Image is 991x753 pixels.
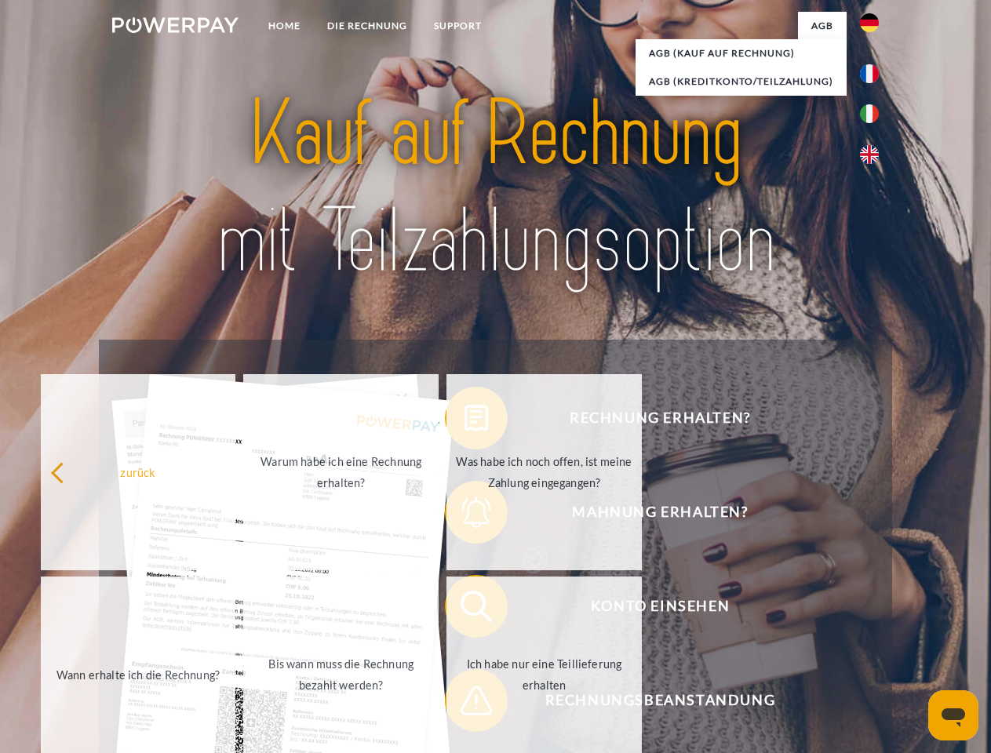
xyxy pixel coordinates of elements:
[456,653,632,696] div: Ich habe nur eine Teillieferung erhalten
[468,481,852,544] span: Mahnung erhalten?
[50,461,227,482] div: zurück
[860,104,879,123] img: it
[468,669,852,732] span: Rechnungsbeanstandung
[150,75,841,300] img: title-powerpay_de.svg
[928,690,978,740] iframe: Schaltfläche zum Öffnen des Messaging-Fensters
[112,17,239,33] img: logo-powerpay-white.svg
[314,12,421,40] a: DIE RECHNUNG
[50,664,227,685] div: Wann erhalte ich die Rechnung?
[456,451,632,493] div: Was habe ich noch offen, ist meine Zahlung eingegangen?
[253,451,429,493] div: Warum habe ich eine Rechnung erhalten?
[446,374,642,570] a: Was habe ich noch offen, ist meine Zahlung eingegangen?
[253,653,429,696] div: Bis wann muss die Rechnung bezahlt werden?
[421,12,495,40] a: SUPPORT
[860,13,879,32] img: de
[860,145,879,164] img: en
[798,12,847,40] a: agb
[636,67,847,96] a: AGB (Kreditkonto/Teilzahlung)
[860,64,879,83] img: fr
[255,12,314,40] a: Home
[468,575,852,638] span: Konto einsehen
[636,39,847,67] a: AGB (Kauf auf Rechnung)
[468,387,852,449] span: Rechnung erhalten?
